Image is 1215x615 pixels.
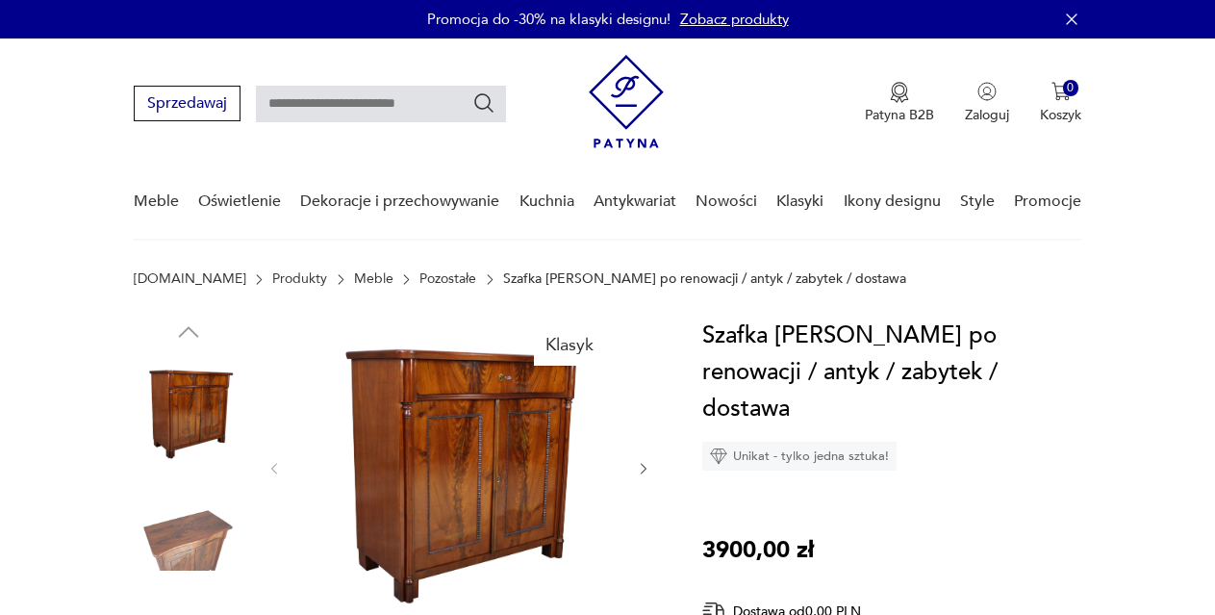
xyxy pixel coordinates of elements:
[272,271,327,287] a: Produkty
[134,271,246,287] a: [DOMAIN_NAME]
[503,271,906,287] p: Szafka [PERSON_NAME] po renowacji / antyk / zabytek / dostawa
[198,165,281,239] a: Oświetlenie
[534,325,605,366] div: Klasyk
[776,165,823,239] a: Klasyki
[134,98,240,112] a: Sprzedawaj
[1040,82,1081,124] button: 0Koszyk
[865,82,934,124] button: Patyna B2B
[1040,106,1081,124] p: Koszyk
[865,82,934,124] a: Ikona medaluPatyna B2B
[594,165,676,239] a: Antykwariat
[134,479,243,589] img: Zdjęcie produktu Szafka Ludwik Filip po renowacji / antyk / zabytek / dostawa
[710,448,727,465] img: Ikona diamentu
[965,82,1009,124] button: Zaloguj
[300,165,499,239] a: Dekoracje i przechowywanie
[134,356,243,466] img: Zdjęcie produktu Szafka Ludwik Filip po renowacji / antyk / zabytek / dostawa
[134,86,240,121] button: Sprzedawaj
[977,82,997,101] img: Ikonka użytkownika
[965,106,1009,124] p: Zaloguj
[960,165,995,239] a: Style
[427,10,671,29] p: Promocja do -30% na klasyki designu!
[865,106,934,124] p: Patyna B2B
[702,442,897,471] div: Unikat - tylko jedna sztuka!
[702,318,1081,427] h1: Szafka [PERSON_NAME] po renowacji / antyk / zabytek / dostawa
[589,55,664,148] img: Patyna - sklep z meblami i dekoracjami vintage
[1063,80,1079,96] div: 0
[1014,165,1081,239] a: Promocje
[419,271,476,287] a: Pozostałe
[680,10,789,29] a: Zobacz produkty
[519,165,574,239] a: Kuchnia
[1051,82,1071,101] img: Ikona koszyka
[890,82,909,103] img: Ikona medalu
[354,271,393,287] a: Meble
[696,165,757,239] a: Nowości
[134,165,179,239] a: Meble
[702,532,814,569] p: 3900,00 zł
[844,165,941,239] a: Ikony designu
[472,91,495,115] button: Szukaj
